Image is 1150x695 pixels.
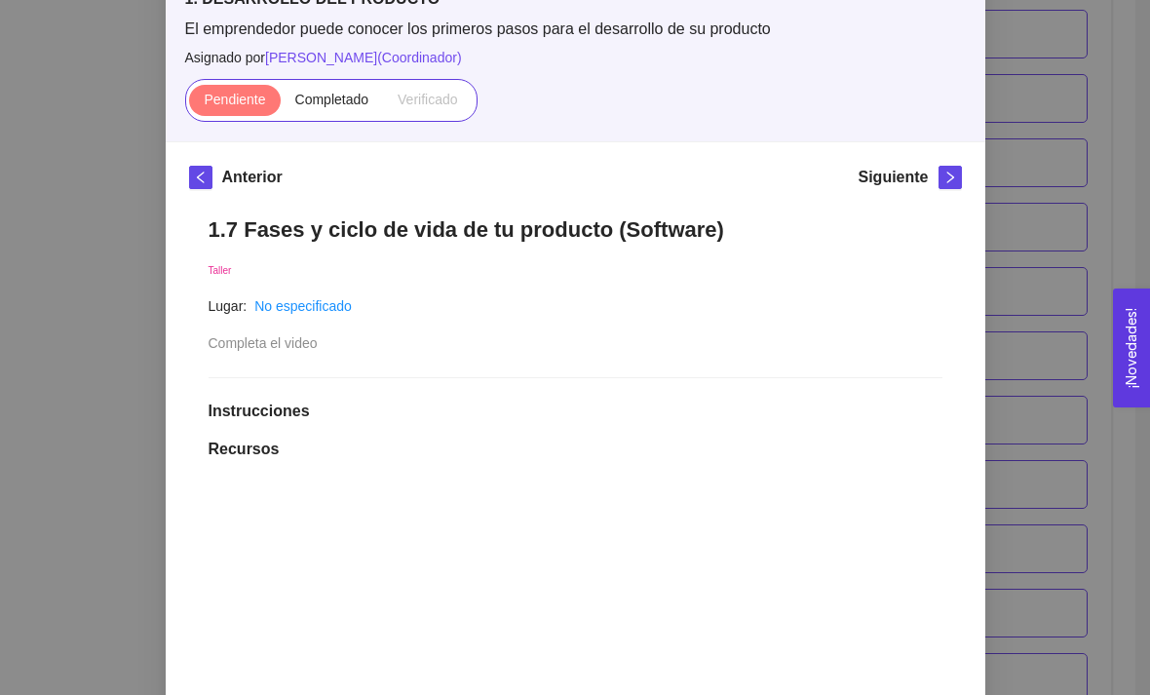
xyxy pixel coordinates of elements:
span: Completa el video [209,335,318,351]
button: Open Feedback Widget [1113,289,1150,407]
article: Lugar: [209,295,248,317]
span: Verificado [398,92,457,107]
span: El emprendedor puede conocer los primeros pasos para el desarrollo de su producto [185,19,966,40]
h5: Siguiente [858,166,928,189]
span: Completado [295,92,369,107]
h1: Instrucciones [209,402,942,421]
span: right [939,171,961,184]
span: [PERSON_NAME] ( Coordinador ) [265,50,462,65]
button: right [939,166,962,189]
h1: 1.7 Fases y ciclo de vida de tu producto (Software) [209,216,942,243]
span: Pendiente [204,92,265,107]
button: left [189,166,212,189]
span: Taller [209,265,232,276]
a: No especificado [254,298,352,314]
h1: Recursos [209,440,942,459]
span: Asignado por [185,47,966,68]
h5: Anterior [222,166,283,189]
span: left [190,171,211,184]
